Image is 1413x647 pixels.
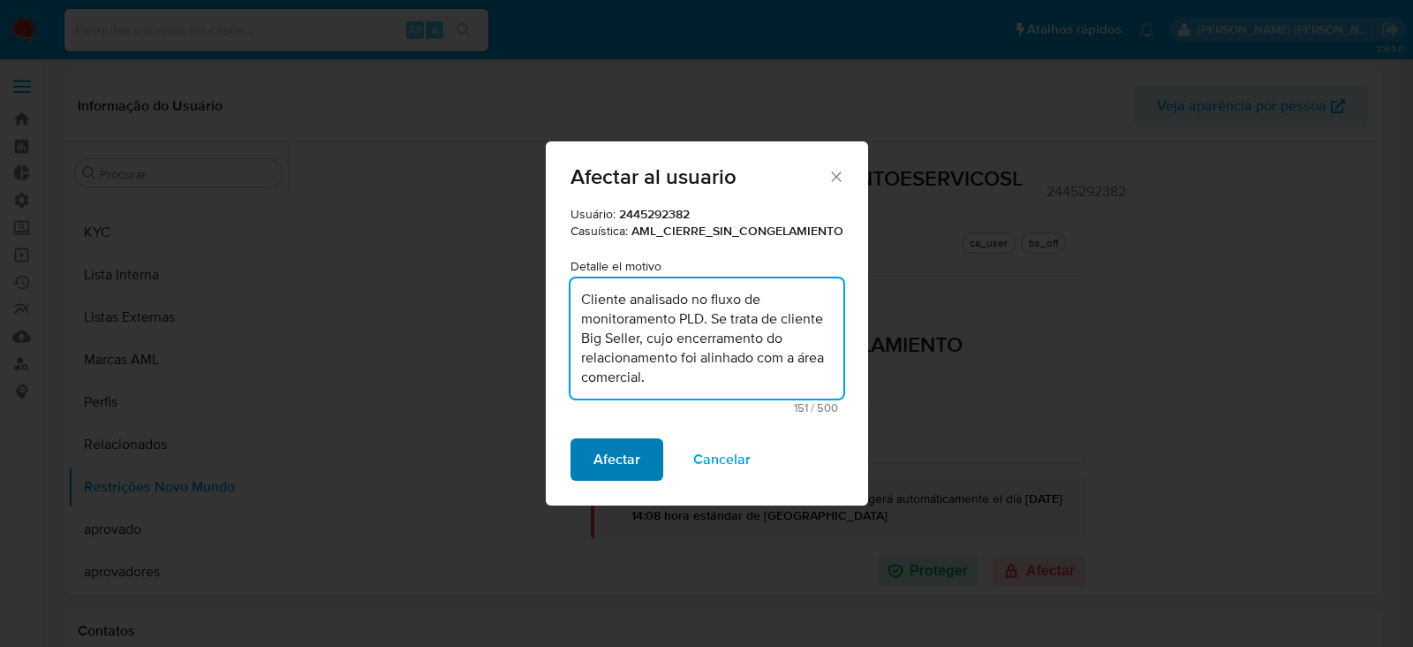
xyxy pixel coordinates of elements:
span: Afectar [593,440,640,479]
button: Afectar [570,438,663,481]
strong: AML_CIERRE_SIN_CONGELAMIENTO [631,222,843,240]
textarea: Motivo [570,278,843,399]
p: Detalle el motivo [570,258,843,276]
span: Afectar al usuario [570,166,828,187]
span: Máximo de 500 caracteres [576,402,838,414]
span: Cancelar [693,440,751,479]
button: Cancelar [670,438,774,481]
button: Fechar [827,168,843,184]
strong: 2445292382 [619,205,690,223]
p: Usuário: [570,206,843,224]
p: Casuística: [570,223,843,240]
